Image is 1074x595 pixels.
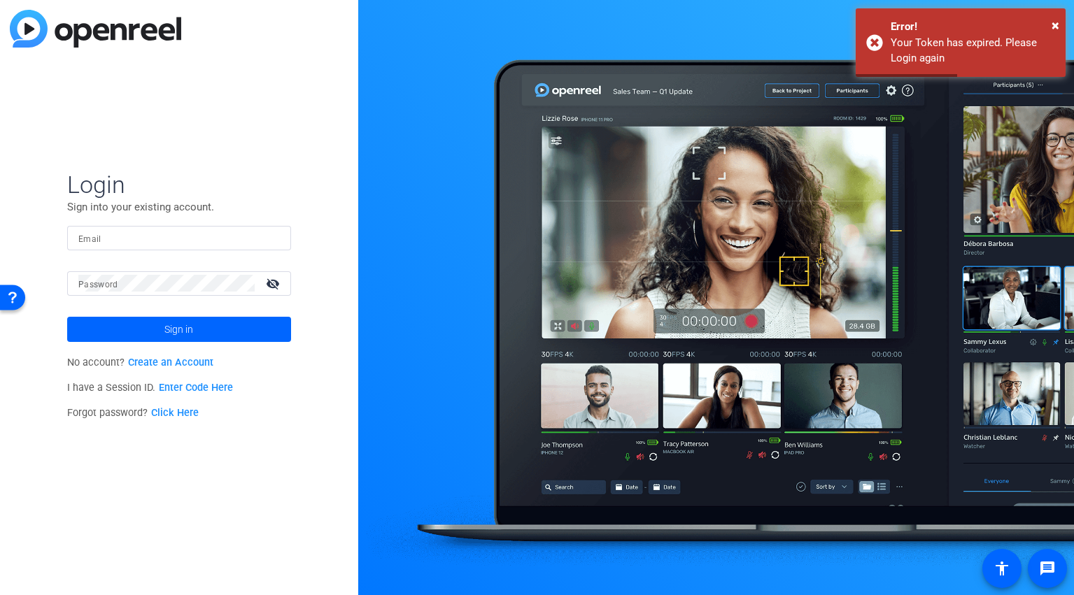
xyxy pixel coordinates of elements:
[67,199,291,215] p: Sign into your existing account.
[1052,15,1059,36] button: Close
[994,560,1010,577] mat-icon: accessibility
[159,382,233,394] a: Enter Code Here
[67,407,199,419] span: Forgot password?
[78,234,101,244] mat-label: Email
[164,312,193,347] span: Sign in
[67,382,233,394] span: I have a Session ID.
[257,273,291,294] mat-icon: visibility_off
[151,407,199,419] a: Click Here
[78,229,280,246] input: Enter Email Address
[78,280,118,289] mat-label: Password
[67,170,291,199] span: Login
[67,357,213,368] span: No account?
[10,10,181,48] img: blue-gradient.svg
[1039,560,1056,577] mat-icon: message
[891,35,1055,66] div: Your Token has expired. Please Login again
[891,19,1055,35] div: Error!
[1052,17,1059,34] span: ×
[128,357,213,368] a: Create an Account
[67,317,291,342] button: Sign in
